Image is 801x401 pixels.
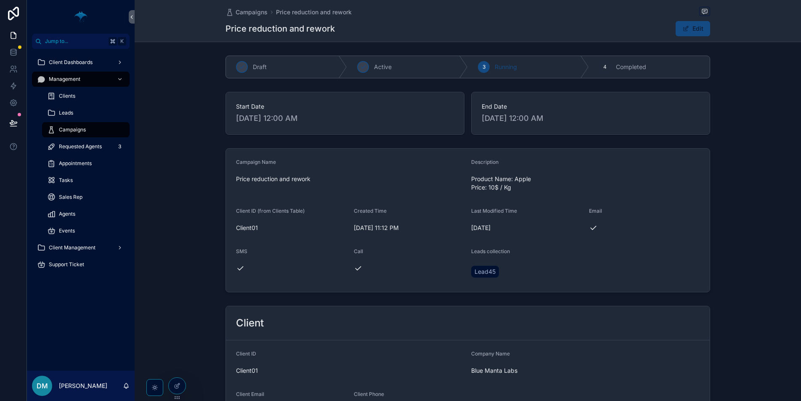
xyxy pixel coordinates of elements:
span: Email [589,208,602,214]
span: Client01 [236,366,464,375]
span: End Date [482,102,700,111]
span: Client01 [236,224,347,232]
span: DM [37,381,48,391]
a: Clients [42,88,130,104]
a: Support Ticket [32,257,130,272]
span: Client Management [49,244,95,251]
span: Sales Rep [59,194,82,200]
span: Client Phone [354,391,384,397]
a: Campaigns [225,8,268,16]
a: Tasks [42,173,130,188]
span: Completed [616,63,646,71]
span: Campaign Name [236,159,276,165]
span: 4 [603,64,607,70]
a: Requested Agents3 [42,139,130,154]
a: Events [42,223,130,238]
span: Leads collection [471,248,510,254]
div: scrollable content [27,49,135,283]
a: Client Management [32,240,130,255]
a: Price reduction and rework [276,8,352,16]
span: Last Modified Time [471,208,517,214]
span: Product Name: Apple Price: 10$ / Kg [471,175,700,192]
span: Price reduction and rework [236,175,464,183]
span: [DATE] 12:00 AM [236,112,454,124]
span: Clients [59,93,75,99]
a: Appointments [42,156,130,171]
div: 3 [114,142,125,152]
span: [DATE] 11:12 PM [354,224,465,232]
a: Lead45 [471,266,499,278]
h1: Price reduction and rework [225,23,335,35]
span: [DATE] 12:00 AM [482,112,700,124]
span: 3 [483,64,485,70]
span: Company Name [471,350,510,357]
span: Created Time [354,208,387,214]
span: Client Email [236,391,264,397]
span: Jump to... [45,38,105,45]
a: Management [32,72,130,87]
span: Client Dashboards [49,59,93,66]
h2: Client [236,316,264,330]
span: Running [495,63,517,71]
span: Client ID [236,350,256,357]
span: Campaigns [59,126,86,133]
span: Client ID (from Clients Table) [236,208,305,214]
span: Blue Manta Labs [471,366,700,375]
span: Tasks [59,177,73,184]
span: Appointments [59,160,92,167]
span: Requested Agents [59,143,102,150]
span: SMS [236,248,247,254]
span: Start Date [236,102,454,111]
span: Draft [253,63,267,71]
a: Campaigns [42,122,130,137]
span: [DATE] [471,224,582,232]
span: Leads [59,110,73,116]
button: Jump to...K [32,34,130,49]
span: K [119,38,125,45]
a: Leads [42,105,130,120]
span: Support Ticket [49,261,84,268]
span: Active [374,63,392,71]
span: Agents [59,211,75,217]
a: Client Dashboards [32,55,130,70]
span: Lead45 [475,267,496,276]
span: Description [471,159,499,165]
span: Call [354,248,363,254]
span: Management [49,76,80,83]
button: Edit [676,21,710,36]
span: Events [59,227,75,234]
a: Agents [42,206,130,222]
img: App logo [74,10,88,24]
a: Sales Rep [42,190,130,205]
span: Campaigns [236,8,268,16]
p: [PERSON_NAME] [59,382,107,390]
